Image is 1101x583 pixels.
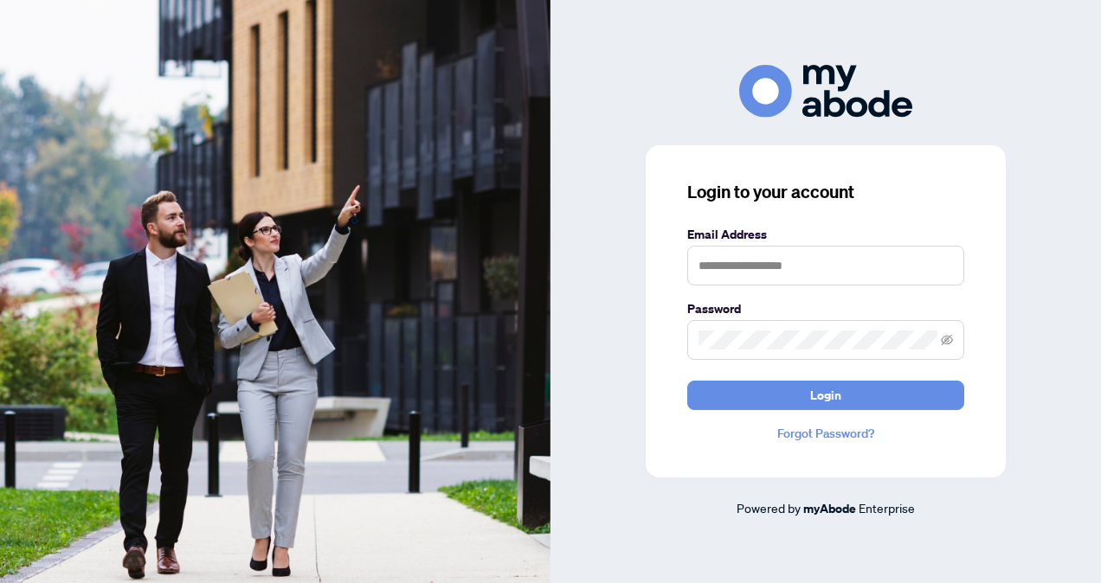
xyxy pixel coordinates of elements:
button: Login [687,381,964,410]
a: myAbode [803,499,856,518]
span: Powered by [737,500,801,516]
label: Password [687,299,964,318]
label: Email Address [687,225,964,244]
span: Login [810,381,841,409]
span: eye-invisible [941,334,953,346]
span: Enterprise [859,500,915,516]
img: ma-logo [739,65,912,118]
h3: Login to your account [687,180,964,204]
a: Forgot Password? [687,424,964,443]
